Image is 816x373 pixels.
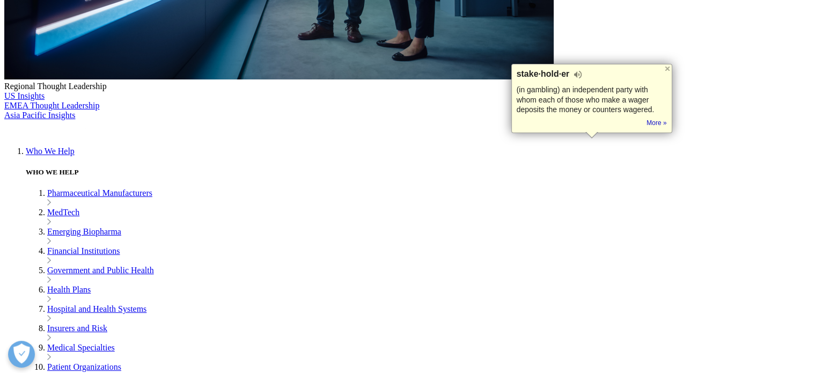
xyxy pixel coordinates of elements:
[47,246,120,255] a: Financial Institutions
[4,111,75,120] a: Asia Pacific Insights
[47,304,146,313] a: Hospital and Health Systems
[8,341,35,368] button: Open Preferences
[47,285,91,294] a: Health Plans
[47,188,152,198] a: Pharmaceutical Manufacturers
[47,343,115,352] a: Medical Specialties
[4,82,812,91] div: Regional Thought Leadership
[4,91,45,100] a: US Insights
[47,324,107,333] a: Insurers and Risk
[47,266,154,275] a: Government and Public Health
[4,120,90,136] img: IQVIA Healthcare Information Technology and Pharma Clinical Research Company
[26,147,75,156] a: Who We Help
[47,362,121,371] a: Patient Organizations
[47,227,121,236] a: Emerging Biopharma
[47,208,79,217] a: MedTech
[4,101,99,110] a: EMEA Thought Leadership
[26,168,812,177] h5: WHO WE HELP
